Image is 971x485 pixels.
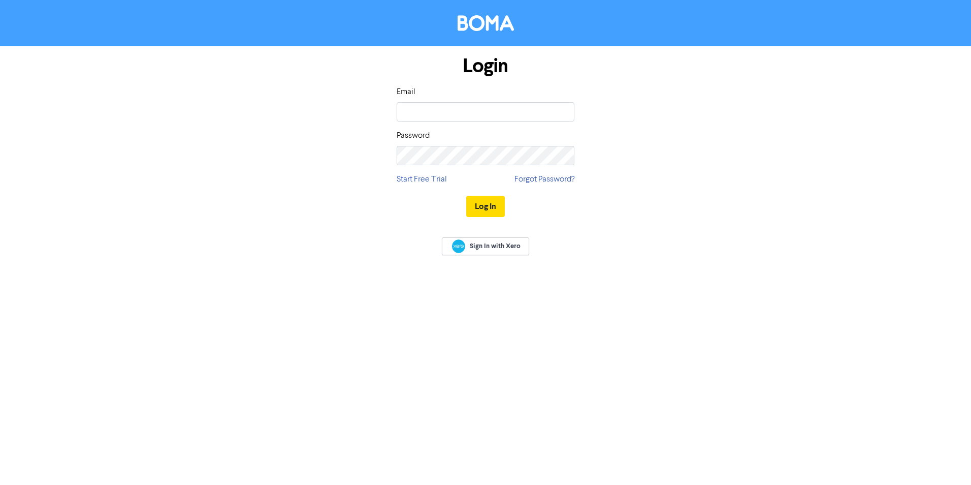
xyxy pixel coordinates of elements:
img: Xero logo [452,239,465,253]
h1: Login [397,54,574,78]
a: Start Free Trial [397,173,447,186]
iframe: Chat Widget [920,436,971,485]
label: Email [397,86,415,98]
label: Password [397,130,430,142]
img: BOMA Logo [458,15,514,31]
span: Sign In with Xero [470,241,521,251]
a: Forgot Password? [514,173,574,186]
button: Log In [466,196,505,217]
a: Sign In with Xero [442,237,529,255]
